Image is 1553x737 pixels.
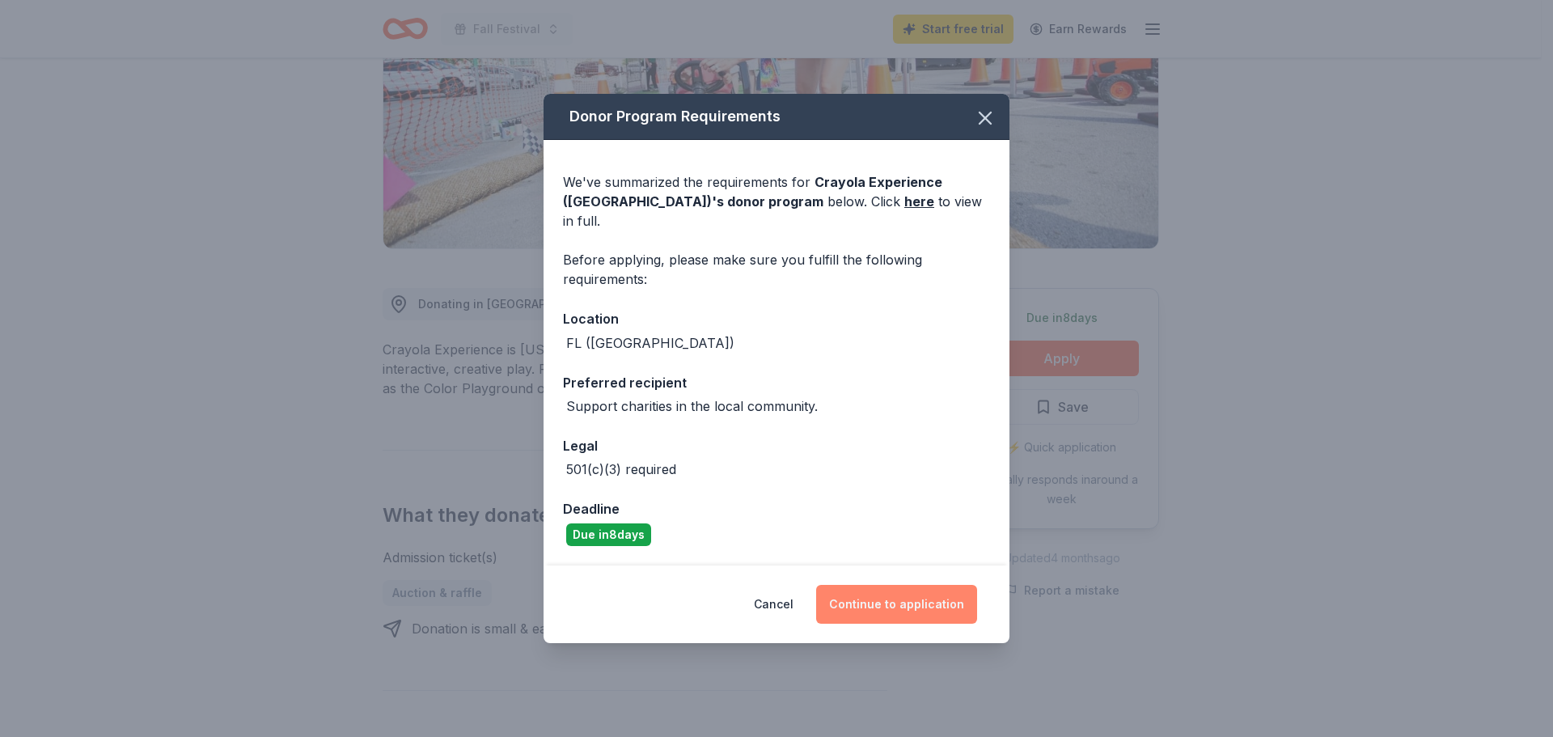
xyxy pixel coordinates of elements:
[566,460,676,479] div: 501(c)(3) required
[566,523,651,546] div: Due in 8 days
[566,396,818,416] div: Support charities in the local community.
[544,94,1009,140] div: Donor Program Requirements
[563,498,990,519] div: Deadline
[754,585,793,624] button: Cancel
[563,172,990,231] div: We've summarized the requirements for below. Click to view in full.
[563,372,990,393] div: Preferred recipient
[816,585,977,624] button: Continue to application
[566,333,734,353] div: FL ([GEOGRAPHIC_DATA])
[563,308,990,329] div: Location
[904,192,934,211] a: here
[563,435,990,456] div: Legal
[563,250,990,289] div: Before applying, please make sure you fulfill the following requirements:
